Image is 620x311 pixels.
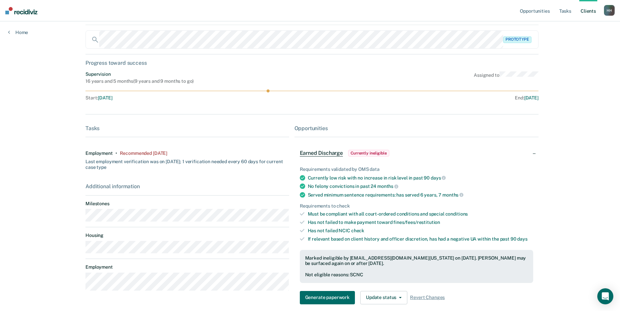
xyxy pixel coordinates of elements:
[85,264,289,270] dt: Employment
[85,71,194,77] div: Supervision
[98,95,112,100] span: [DATE]
[308,175,533,181] div: Currently low risk with no increase in risk level in past 90
[120,150,167,156] div: Recommended 2 months ago
[308,236,533,242] div: If relevant based on client history and officer discretion, has had a negative UA within the past 90
[300,203,533,209] div: Requirements to check
[308,228,533,234] div: Has not failed NCIC
[85,125,289,131] div: Tasks
[85,95,312,101] div: Start :
[604,5,615,16] button: HH
[348,150,389,157] span: Currently ineligible
[85,78,194,84] div: 16 years and 5 months ( 9 years and 9 months to go )
[308,211,533,217] div: Must be compliant with all court-ordered conditions and special
[85,156,289,170] div: Last employment verification was on [DATE]; 1 verification needed every 60 days for current case ...
[431,175,446,181] span: days
[300,291,355,304] button: Generate paperwork
[85,183,289,190] div: Additional information
[5,7,37,14] img: Recidiviz
[85,150,113,156] div: Employment
[410,295,445,300] span: Revert Changes
[85,233,289,238] dt: Housing
[8,29,28,35] a: Home
[474,71,539,84] div: Assigned to
[442,192,463,198] span: months
[597,288,613,304] div: Open Intercom Messenger
[308,192,533,198] div: Served minimum sentence requirements: has served 6 years, 7
[300,150,343,157] span: Earned Discharge
[85,60,539,66] div: Progress toward success
[360,291,407,304] button: Update status
[351,228,364,233] span: check
[604,5,615,16] div: H H
[300,291,358,304] a: Navigate to form link
[300,167,533,172] div: Requirements validated by OMS data
[393,220,440,225] span: fines/fees/restitution
[445,211,468,217] span: conditions
[524,95,539,100] span: [DATE]
[85,201,289,207] dt: Milestones
[116,150,117,156] div: •
[294,142,539,164] div: Earned DischargeCurrently ineligible
[308,220,533,225] div: Has not failed to make payment toward
[315,95,539,101] div: End :
[305,272,528,278] div: Not eligible reasons: SCNC
[517,236,527,242] span: days
[308,183,533,189] div: No felony convictions in past 24
[377,184,398,189] span: months
[294,125,539,131] div: Opportunities
[305,255,528,267] div: Marked ineligible by [EMAIL_ADDRESS][DOMAIN_NAME][US_STATE] on [DATE]. [PERSON_NAME] may be surfa...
